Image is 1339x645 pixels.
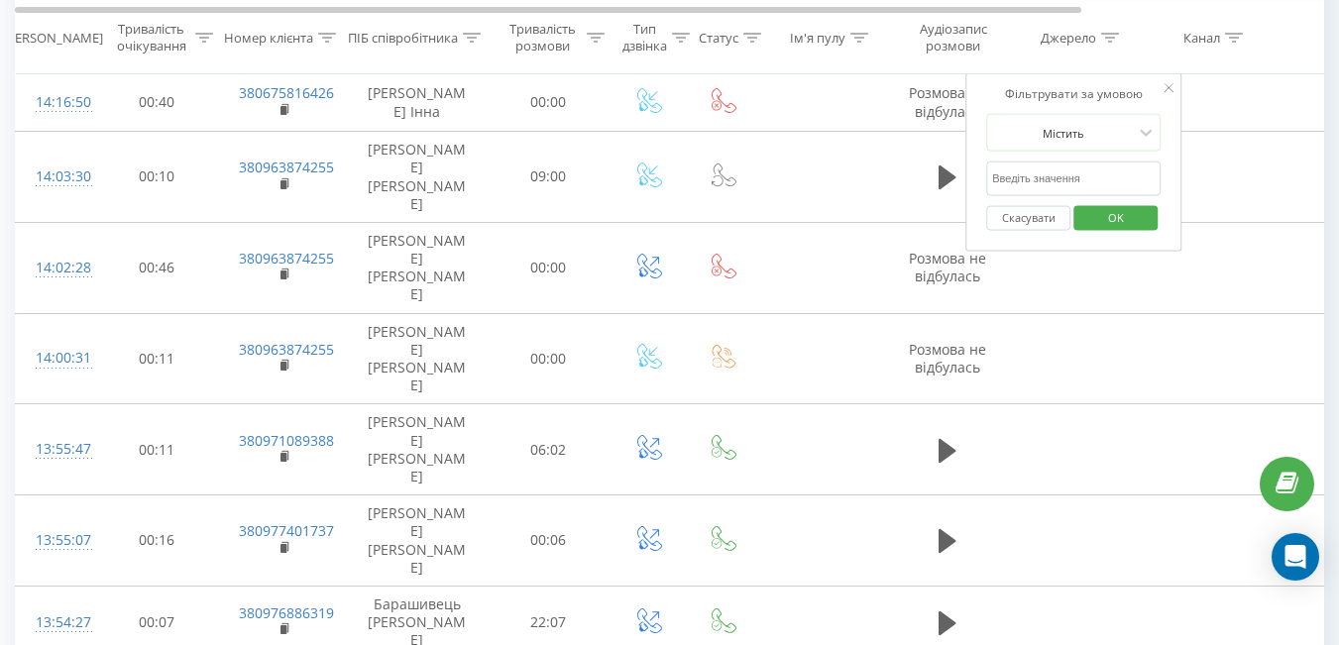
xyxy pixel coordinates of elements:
td: [PERSON_NAME] [PERSON_NAME] [348,495,487,587]
a: 380963874255 [239,249,334,268]
span: Розмова не відбулась [909,249,986,285]
div: Ім'я пулу [790,29,845,46]
span: Розмова не відбулась [909,83,986,120]
div: Тривалість розмови [503,21,582,54]
div: Статус [699,29,738,46]
div: Фільтрувати за умовою [986,84,1161,104]
a: 380971089388 [239,431,334,450]
td: 00:16 [95,495,219,587]
td: 00:46 [95,222,219,313]
a: 380977401737 [239,521,334,540]
td: 00:11 [95,313,219,404]
a: 380976886319 [239,603,334,622]
td: 00:40 [95,73,219,131]
div: [PERSON_NAME] [3,29,103,46]
div: 14:16:50 [36,83,75,122]
div: Номер клієнта [224,29,313,46]
div: Open Intercom Messenger [1272,533,1319,581]
td: 00:06 [487,495,611,587]
button: Скасувати [986,205,1070,230]
td: 00:00 [487,222,611,313]
div: 14:02:28 [36,249,75,287]
td: 09:00 [487,132,611,223]
td: [PERSON_NAME] Інна [348,73,487,131]
div: 13:55:07 [36,521,75,560]
div: Тривалість очікування [112,21,190,54]
a: 380963874255 [239,158,334,176]
div: ПІБ співробітника [348,29,458,46]
td: [PERSON_NAME] [PERSON_NAME] [348,404,487,495]
div: 14:00:31 [36,339,75,377]
td: [PERSON_NAME] [PERSON_NAME] [348,132,487,223]
a: 380963874255 [239,340,334,359]
td: 00:00 [487,313,611,404]
td: [PERSON_NAME] [PERSON_NAME] [348,313,487,404]
td: [PERSON_NAME] [PERSON_NAME] [348,222,487,313]
button: OK [1073,205,1158,230]
td: 00:11 [95,404,219,495]
span: OK [1088,201,1144,232]
td: 06:02 [487,404,611,495]
div: Джерело [1041,29,1096,46]
div: Аудіозапис розмови [905,21,1001,54]
div: 14:03:30 [36,158,75,196]
td: 00:00 [487,73,611,131]
a: 380675816426 [239,83,334,102]
div: 13:54:27 [36,603,75,642]
span: Розмова не відбулась [909,340,986,376]
input: Введіть значення [986,161,1161,196]
div: Канал [1183,29,1220,46]
div: 13:55:47 [36,430,75,469]
div: Тип дзвінка [622,21,667,54]
td: 00:10 [95,132,219,223]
